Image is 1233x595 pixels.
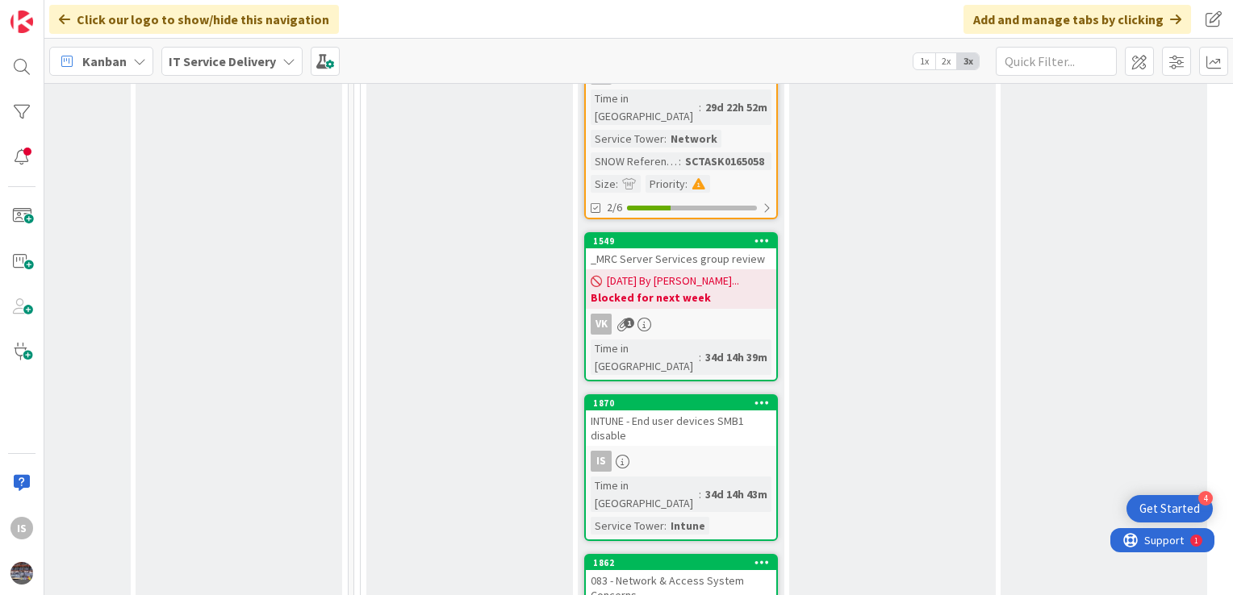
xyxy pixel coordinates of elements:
div: Is [586,451,776,472]
div: Time in [GEOGRAPHIC_DATA] [591,89,699,125]
div: Get Started [1139,501,1200,517]
div: Time in [GEOGRAPHIC_DATA] [591,339,699,375]
div: 29d 22h 52m [701,98,771,116]
div: SNOW Reference Number [591,152,679,170]
span: : [679,152,681,170]
div: 1870 [593,397,776,409]
div: 1 [84,6,88,19]
span: 1x [913,53,935,69]
div: Add and manage tabs by clicking [963,5,1191,34]
span: : [616,175,618,193]
div: 1870INTUNE - End user devices SMB1 disable [586,396,776,446]
span: : [664,130,667,148]
div: Time in [GEOGRAPHIC_DATA] [591,476,699,512]
span: : [699,98,701,116]
span: : [699,485,701,503]
span: Support [34,2,73,22]
a: 1870INTUNE - End user devices SMB1 disableIsTime in [GEOGRAPHIC_DATA]:34d 14h 43mService Tower:In... [584,394,778,541]
div: SCTASK0165058 [681,152,768,170]
div: _MRC Server Services group review [586,248,776,269]
b: IT Service Delivery [169,53,276,69]
div: Priority [646,175,685,193]
div: INTUNE - End user devices SMB1 disable [586,410,776,446]
div: Service Tower [591,517,664,535]
div: 1549 [593,235,776,247]
div: Click our logo to show/hide this navigation [49,5,339,34]
div: 34d 14h 39m [701,348,771,366]
span: : [664,517,667,535]
span: 1 [624,318,634,328]
img: Visit kanbanzone.com [10,10,33,33]
div: 4 [1198,491,1213,506]
span: 2/6 [607,199,622,216]
div: Service Tower [591,130,664,148]
span: 2x [935,53,957,69]
b: Blocked for next week [591,289,771,306]
div: Open Get Started checklist, remaining modules: 4 [1126,495,1213,522]
div: 1549 [586,234,776,248]
span: 3x [957,53,979,69]
span: : [685,175,688,193]
div: 1862 [586,555,776,570]
img: avatar [10,562,33,585]
div: 34d 14h 43m [701,485,771,503]
div: 1870 [586,396,776,410]
div: 1549_MRC Server Services group review [586,234,776,269]
span: : [699,348,701,366]
div: 1862 [593,557,776,568]
a: 1549_MRC Server Services group review[DATE] By [PERSON_NAME]...Blocked for next weekVKTime in [GE... [584,232,778,381]
span: [DATE] By [PERSON_NAME]... [607,273,739,289]
div: Network [667,130,721,148]
input: Quick Filter... [996,47,1117,76]
div: Size [591,175,616,193]
div: Is [10,517,33,539]
div: Is [591,451,612,472]
div: VK [591,314,612,335]
div: Intune [667,517,709,535]
div: VK [586,314,776,335]
span: Kanban [82,52,127,71]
